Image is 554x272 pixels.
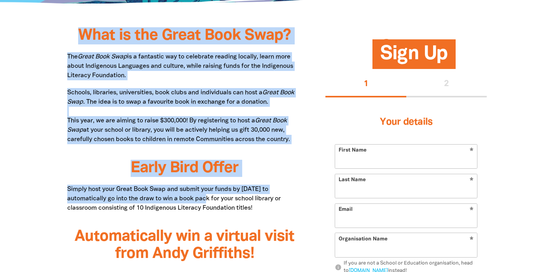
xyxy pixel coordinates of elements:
p: The is a fantastic way to celebrate reading locally, learn more about Indigenous Languages and cu... [67,52,302,80]
em: Great Book Swap [78,54,127,60]
button: Stage 1 [325,72,406,97]
em: Great Book Swap [67,90,294,105]
p: Schools, libraries, universities, book clubs and individuals can host a . The idea is to swap a f... [67,88,302,144]
i: info [335,264,342,271]
h3: Your details [335,107,477,138]
span: Sign Up [380,46,448,69]
span: What is the Great Book Swap? [78,28,291,43]
p: Simply host your Great Book Swap and submit your funds by [DATE] to automatically go into the dra... [67,185,302,213]
em: Great Book Swap [67,118,287,133]
span: Automatically win a virtual visit from Andy Griffiths! [75,230,294,261]
span: Early Bird Offer [131,161,238,175]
